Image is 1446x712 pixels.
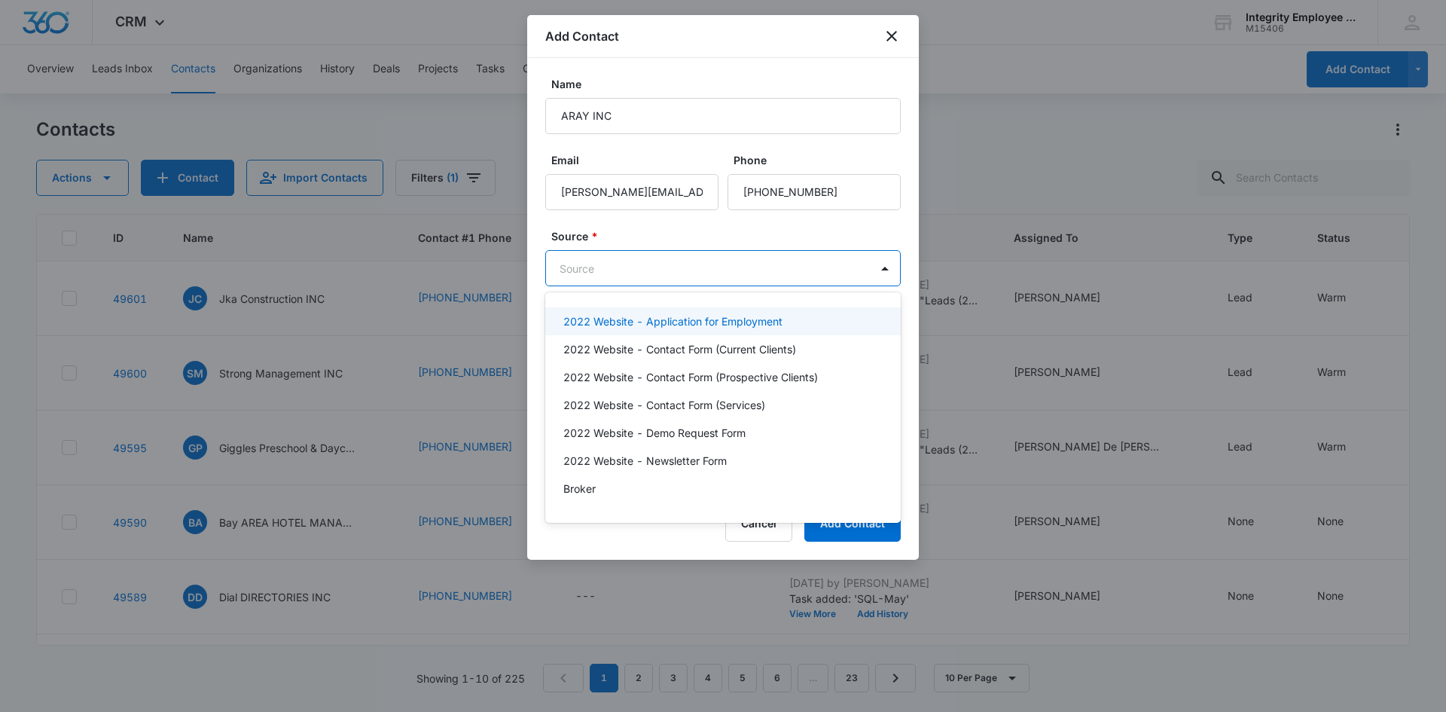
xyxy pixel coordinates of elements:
[563,341,796,357] p: 2022 Website - Contact Form (Current Clients)
[563,453,727,469] p: 2022 Website - Newsletter Form
[563,397,765,413] p: 2022 Website - Contact Form (Services)
[563,313,782,329] p: 2022 Website - Application for Employment
[563,509,593,524] p: Call In
[563,481,596,497] p: Broker
[563,369,818,385] p: 2022 Website - Contact Form (Prospective Clients)
[563,425,746,441] p: 2022 Website - Demo Request Form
